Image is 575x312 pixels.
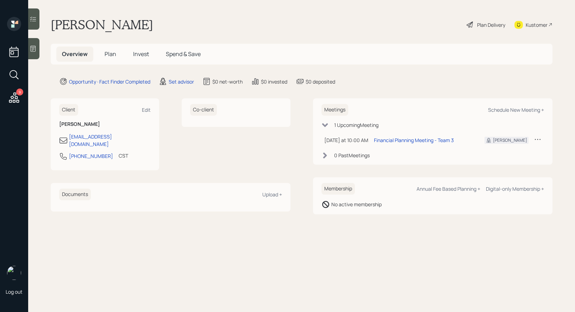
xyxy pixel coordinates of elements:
[62,50,88,58] span: Overview
[142,106,151,113] div: Edit
[334,152,370,159] div: 0 Past Meeting s
[493,137,527,143] div: [PERSON_NAME]
[374,136,454,144] div: Financial Planning Meeting - Team 3
[321,183,355,195] h6: Membership
[334,121,379,129] div: 1 Upcoming Meeting
[212,78,243,85] div: $0 net-worth
[486,185,544,192] div: Digital-only Membership +
[6,288,23,295] div: Log out
[526,21,548,29] div: Kustomer
[166,50,201,58] span: Spend & Save
[69,133,151,148] div: [EMAIL_ADDRESS][DOMAIN_NAME]
[262,191,282,198] div: Upload +
[59,121,151,127] h6: [PERSON_NAME]
[51,17,153,32] h1: [PERSON_NAME]
[105,50,116,58] span: Plan
[190,104,217,116] h6: Co-client
[69,152,113,160] div: [PHONE_NUMBER]
[324,136,368,144] div: [DATE] at 10:00 AM
[59,189,91,200] h6: Documents
[16,88,23,96] div: 9
[119,152,128,159] div: CST
[306,78,335,85] div: $0 deposited
[261,78,287,85] div: $0 invested
[417,185,480,192] div: Annual Fee Based Planning +
[488,106,544,113] div: Schedule New Meeting +
[7,266,21,280] img: treva-nostdahl-headshot.png
[321,104,348,116] h6: Meetings
[59,104,78,116] h6: Client
[133,50,149,58] span: Invest
[69,78,150,85] div: Opportunity · Fact Finder Completed
[331,201,382,208] div: No active membership
[169,78,194,85] div: Set advisor
[477,21,505,29] div: Plan Delivery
